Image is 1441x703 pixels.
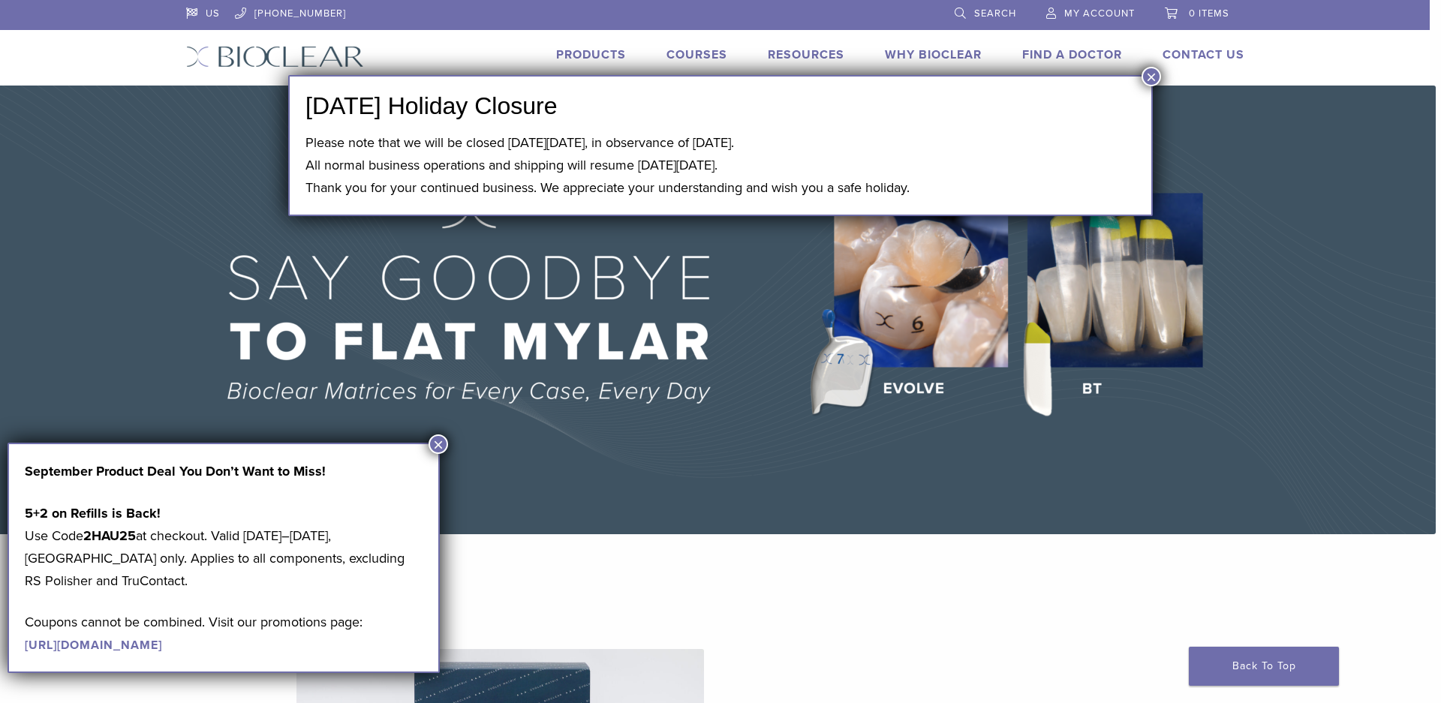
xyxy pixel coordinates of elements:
[1163,47,1244,62] a: Contact Us
[1189,647,1339,686] a: Back To Top
[1064,8,1135,20] span: My Account
[666,47,727,62] a: Courses
[768,47,844,62] a: Resources
[885,47,982,62] a: Why Bioclear
[974,8,1016,20] span: Search
[1022,47,1122,62] a: Find A Doctor
[186,46,364,68] img: Bioclear
[1189,8,1229,20] span: 0 items
[556,47,626,62] a: Products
